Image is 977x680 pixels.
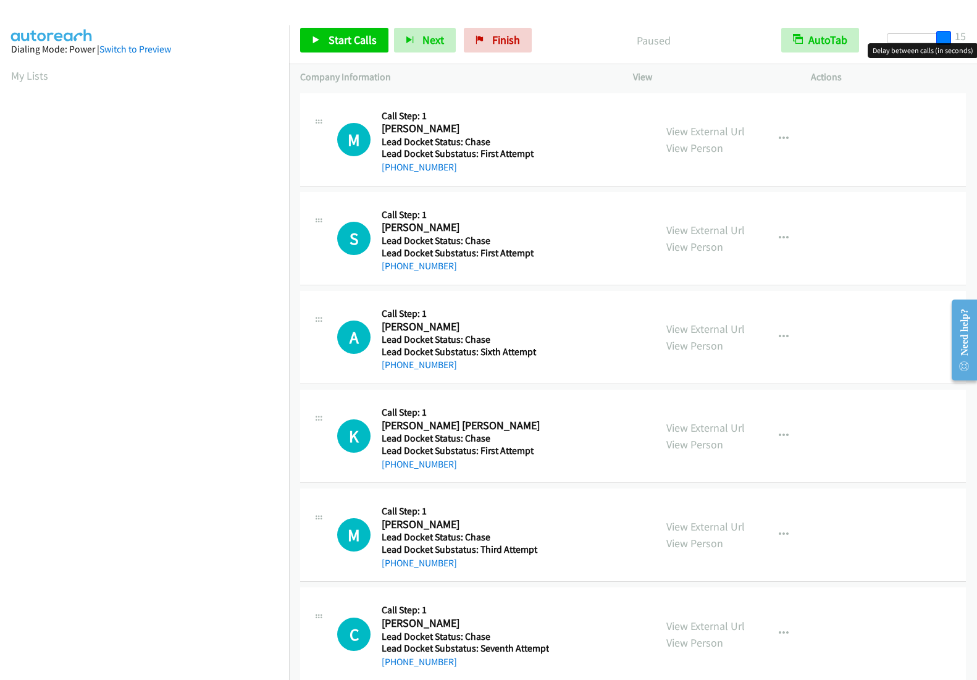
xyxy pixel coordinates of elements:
[464,28,532,52] a: Finish
[300,70,611,85] p: Company Information
[382,161,457,173] a: [PHONE_NUMBER]
[666,437,723,451] a: View Person
[11,69,48,83] a: My Lists
[382,406,546,419] h5: Call Step: 1
[382,308,546,320] h5: Call Step: 1
[382,631,549,643] h5: Lead Docket Status: Chase
[337,222,371,255] div: The call is yet to be attempted
[394,28,456,52] button: Next
[666,240,723,254] a: View Person
[382,616,546,631] h2: [PERSON_NAME]
[382,432,546,445] h5: Lead Docket Status: Chase
[666,338,723,353] a: View Person
[329,33,377,47] span: Start Calls
[300,28,388,52] a: Start Calls
[382,148,546,160] h5: Lead Docket Substatus: First Attempt
[337,419,371,453] div: The call is yet to be attempted
[666,223,745,237] a: View External Url
[382,419,546,433] h2: [PERSON_NAME] [PERSON_NAME]
[337,123,371,156] div: The call is yet to be attempted
[382,505,546,518] h5: Call Step: 1
[382,220,546,235] h2: [PERSON_NAME]
[11,42,278,57] div: Dialing Mode: Power |
[666,519,745,534] a: View External Url
[548,32,759,49] p: Paused
[337,419,371,453] h1: K
[99,43,171,55] a: Switch to Preview
[337,518,371,552] div: The call is yet to be attempted
[382,359,457,371] a: [PHONE_NUMBER]
[666,141,723,155] a: View Person
[382,557,457,569] a: [PHONE_NUMBER]
[382,518,546,532] h2: [PERSON_NAME]
[337,618,371,651] h1: C
[337,321,371,354] div: The call is yet to be attempted
[382,136,546,148] h5: Lead Docket Status: Chase
[955,28,966,44] div: 15
[666,619,745,633] a: View External Url
[382,531,546,544] h5: Lead Docket Status: Chase
[666,536,723,550] a: View Person
[382,320,546,334] h2: [PERSON_NAME]
[382,334,546,346] h5: Lead Docket Status: Chase
[382,544,546,556] h5: Lead Docket Substatus: Third Attempt
[666,124,745,138] a: View External Url
[382,260,457,272] a: [PHONE_NUMBER]
[781,28,859,52] button: AutoTab
[666,636,723,650] a: View Person
[666,322,745,336] a: View External Url
[337,618,371,651] div: The call is yet to be attempted
[941,291,977,389] iframe: Resource Center
[382,445,546,457] h5: Lead Docket Substatus: First Attempt
[382,209,546,221] h5: Call Step: 1
[337,222,371,255] h1: S
[382,346,546,358] h5: Lead Docket Substatus: Sixth Attempt
[422,33,444,47] span: Next
[337,123,371,156] h1: M
[382,122,546,136] h2: [PERSON_NAME]
[666,421,745,435] a: View External Url
[337,321,371,354] h1: A
[382,604,549,616] h5: Call Step: 1
[382,458,457,470] a: [PHONE_NUMBER]
[633,70,789,85] p: View
[382,235,546,247] h5: Lead Docket Status: Chase
[382,110,546,122] h5: Call Step: 1
[382,656,457,668] a: [PHONE_NUMBER]
[382,642,549,655] h5: Lead Docket Substatus: Seventh Attempt
[811,70,967,85] p: Actions
[492,33,520,47] span: Finish
[382,247,546,259] h5: Lead Docket Substatus: First Attempt
[337,518,371,552] h1: M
